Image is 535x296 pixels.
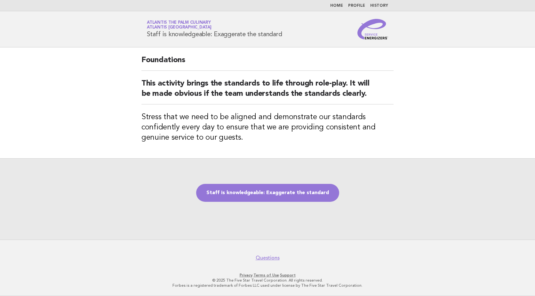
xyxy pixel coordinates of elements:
[72,273,463,278] p: · ·
[280,273,296,277] a: Support
[147,21,212,29] a: Atlantis The Palm CulinaryAtlantis [GEOGRAPHIC_DATA]
[196,184,339,202] a: Staff is knowledgeable: Exaggerate the standard
[240,273,252,277] a: Privacy
[357,19,388,39] img: Service Energizers
[147,26,212,30] span: Atlantis [GEOGRAPHIC_DATA]
[330,4,343,8] a: Home
[141,55,394,71] h2: Foundations
[72,278,463,283] p: © 2025 The Five Star Travel Corporation. All rights reserved.
[72,283,463,288] p: Forbes is a registered trademark of Forbes LLC used under license by The Five Star Travel Corpora...
[370,4,388,8] a: History
[348,4,365,8] a: Profile
[256,255,280,261] a: Questions
[141,112,394,143] h3: Stress that we need to be aligned and demonstrate our standards confidently every day to ensure t...
[253,273,279,277] a: Terms of Use
[141,78,394,104] h2: This activity brings the standards to life through role-play. It will be made obvious if the team...
[147,21,282,37] h1: Staff is knowledgeable: Exaggerate the standard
